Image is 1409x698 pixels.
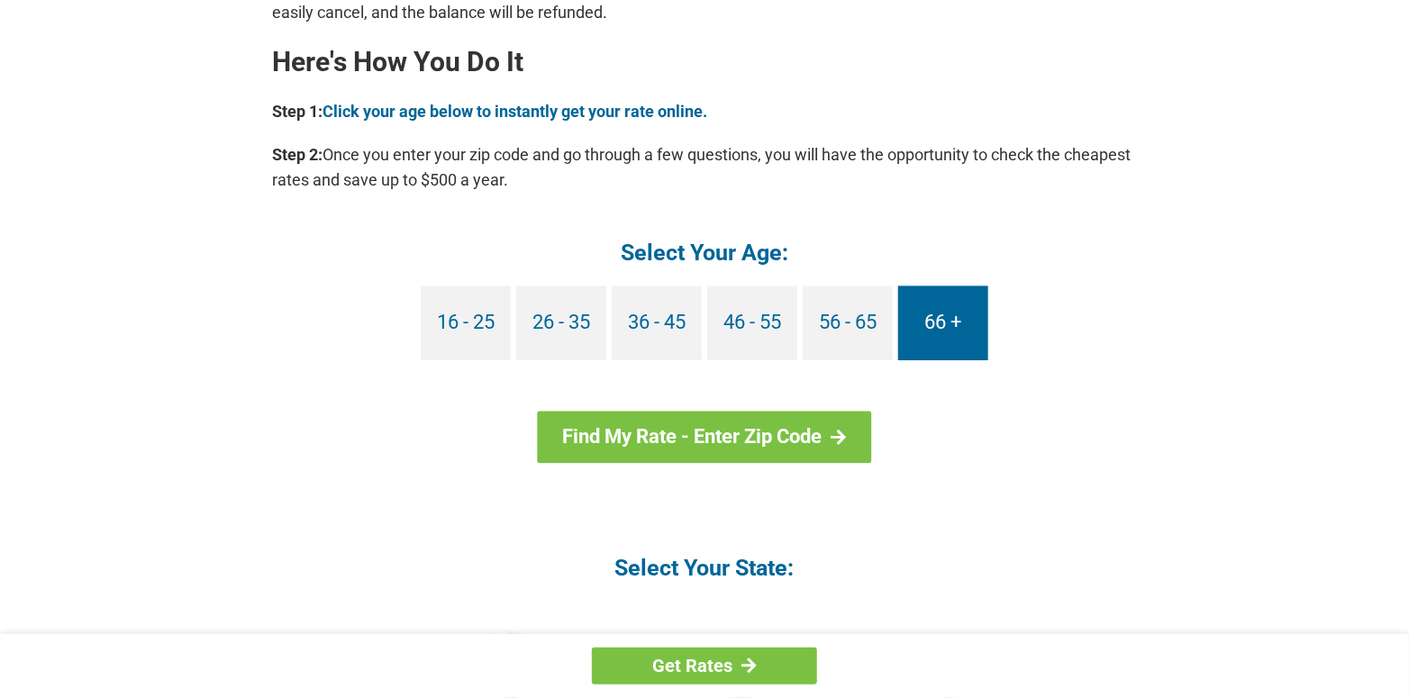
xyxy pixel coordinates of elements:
a: 36 - 45 [612,286,702,360]
h4: Select Your Age: [272,238,1137,267]
h4: Select Your State: [272,553,1137,583]
a: 26 - 35 [516,286,606,360]
b: Step 2: [272,145,323,164]
h2: Here's How You Do It [272,48,1137,77]
a: 66 + [898,286,988,360]
a: Find My Rate - Enter Zip Code [538,411,872,463]
a: Get Rates [592,648,817,684]
b: Step 1: [272,102,323,121]
a: 16 - 25 [421,286,511,360]
p: Once you enter your zip code and go through a few questions, you will have the opportunity to che... [272,142,1137,193]
a: 46 - 55 [707,286,797,360]
a: 56 - 65 [803,286,893,360]
a: Click your age below to instantly get your rate online. [323,102,707,121]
